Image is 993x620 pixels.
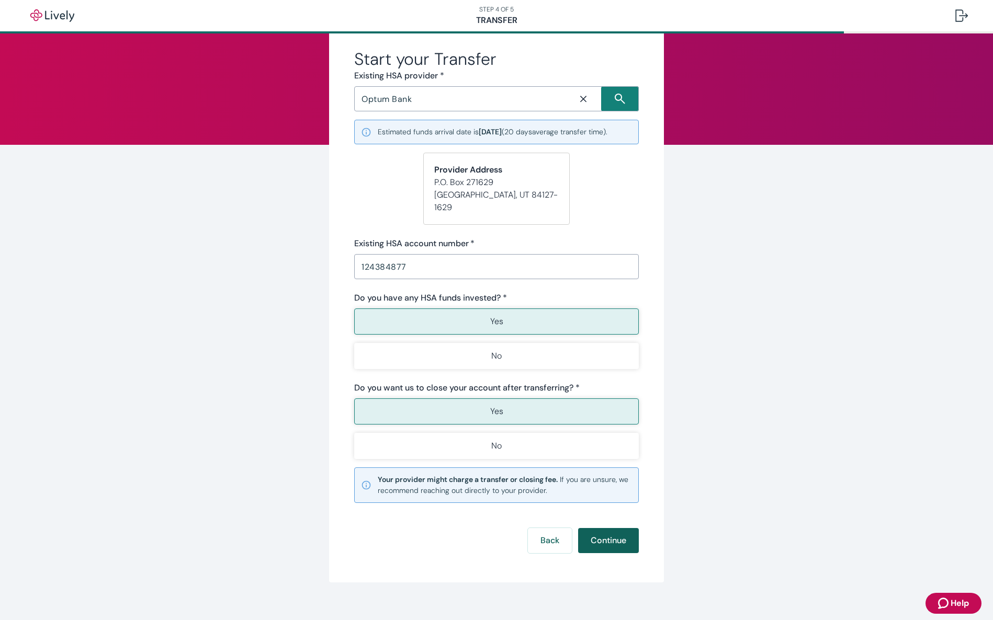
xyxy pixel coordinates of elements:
[357,91,566,106] input: Search input
[578,528,639,553] button: Continue
[354,398,639,424] button: Yes
[601,86,639,111] button: Search icon
[951,597,969,610] span: Help
[354,292,507,304] label: Do you have any HSA funds invested? *
[434,176,559,189] p: P.O. Box 271629
[354,70,444,82] label: Existing HSA provider *
[378,475,558,484] strong: Your provider might charge a transfer or closing fee.
[926,593,981,614] button: Zendesk support iconHelp
[947,3,976,28] button: Log out
[354,343,639,369] button: No
[434,189,559,214] p: [GEOGRAPHIC_DATA] , UT 84127-1629
[566,87,601,110] button: Close icon
[615,94,625,104] svg: Search icon
[434,164,502,175] strong: Provider Address
[354,308,639,335] button: Yes
[490,315,503,328] p: Yes
[479,127,502,136] b: [DATE]
[578,94,589,104] svg: Close icon
[23,9,82,22] img: Lively
[354,382,580,394] label: Do you want us to close your account after transferring? *
[378,474,632,496] small: If you are unsure, we recommend reaching out directly to your provider.
[354,49,639,70] h2: Start your Transfer
[354,237,475,250] label: Existing HSA account number
[938,597,951,610] svg: Zendesk support icon
[528,528,572,553] button: Back
[490,405,503,418] p: Yes
[354,433,639,459] button: No
[378,127,607,137] small: Estimated funds arrival date is ( 20 days average transfer time).
[491,440,502,452] p: No
[491,350,502,362] p: No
